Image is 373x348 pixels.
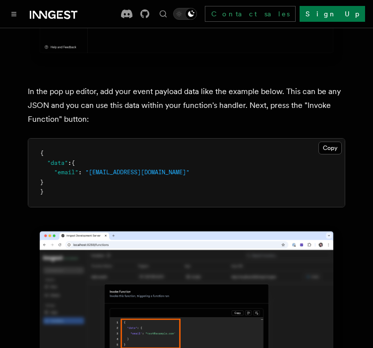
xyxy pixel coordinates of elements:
[54,169,78,176] span: "email"
[78,169,82,176] span: :
[68,159,71,166] span: :
[85,169,189,176] span: "[EMAIL_ADDRESS][DOMAIN_NAME]"
[71,159,75,166] span: {
[40,188,44,195] span: }
[28,85,345,126] p: In the pop up editor, add your event payload data like the example below. This can be any JSON an...
[157,8,169,20] button: Find something...
[300,6,365,22] a: Sign Up
[47,159,68,166] span: "data"
[318,142,342,154] button: Copy
[8,8,20,20] button: Toggle navigation
[173,8,197,20] button: Toggle dark mode
[205,6,296,22] a: Contact sales
[40,179,44,186] span: }
[40,149,44,156] span: {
